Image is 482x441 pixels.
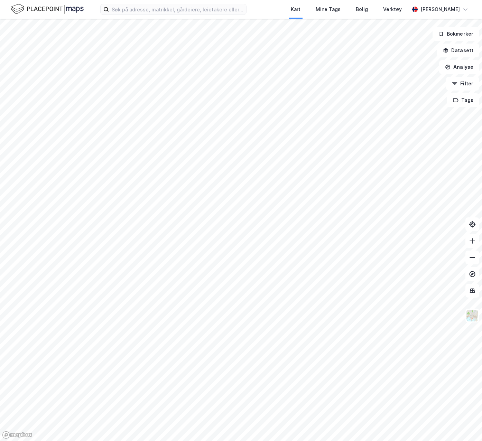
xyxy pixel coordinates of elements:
[356,5,368,13] div: Bolig
[109,4,246,15] input: Søk på adresse, matrikkel, gårdeiere, leietakere eller personer
[11,3,84,15] img: logo.f888ab2527a4732fd821a326f86c7f29.svg
[420,5,460,13] div: [PERSON_NAME]
[316,5,341,13] div: Mine Tags
[291,5,300,13] div: Kart
[383,5,402,13] div: Verktøy
[447,408,482,441] iframe: Chat Widget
